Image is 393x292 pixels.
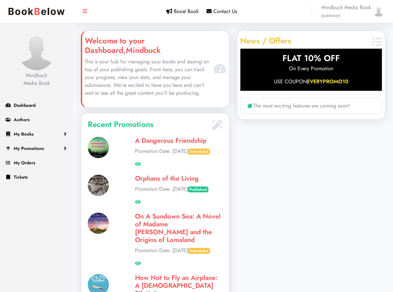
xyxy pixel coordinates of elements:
[135,247,222,254] p: Promotion Date: [DATE]
[85,36,211,55] h4: Welcome to your Dashboard,
[188,149,210,154] span: Scheduled
[307,78,348,85] span: EVERYPROMO10
[88,213,109,234] img: 1750869821.jpg
[14,145,44,152] span: My Promotions
[188,187,208,192] span: Published
[14,159,35,166] span: My Orders
[240,36,370,46] h4: News / Offers
[14,174,28,180] span: Tickets
[240,52,382,65] p: FLAT 10% OFF
[240,98,383,114] li: The most exciting features are coming soon!
[5,5,68,18] img: bookbelow.PNG
[321,4,371,19] span: Mindbuck Media Book
[174,8,199,15] span: Boost Book
[188,248,210,254] span: Scheduled
[88,137,109,158] img: 1750873355.jpg
[88,120,209,129] h4: Recent Promotions
[135,212,220,245] a: On A Sundown Sea: A Novel of Madame [PERSON_NAME] and the Origins of Lomaland
[135,136,206,145] a: A Dangerous Friendship
[135,185,222,193] p: Promotion Date: [DATE]
[166,8,199,15] a: Boost Book
[14,116,30,123] span: Authors
[373,6,384,17] img: user-default.png
[135,174,199,183] a: Orphans of the Living
[206,8,237,15] a: Contact Us
[240,78,382,86] p: USE COUPON
[18,72,55,87] div: Mindbuck Media Book
[135,147,222,155] p: Promotion Date: [DATE]
[14,131,34,137] span: My Books
[18,34,55,70] img: user-default.png
[240,65,382,73] p: On Every Promotion
[126,44,161,56] b: Mindbuck
[88,175,109,196] img: 1750871788.jpg
[85,58,211,97] p: This is your hub for managing your books and staying on top of your publishing goals. From here, ...
[321,12,340,19] small: (publisher)
[213,8,237,15] span: Contact Us
[14,102,36,108] span: Dashboard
